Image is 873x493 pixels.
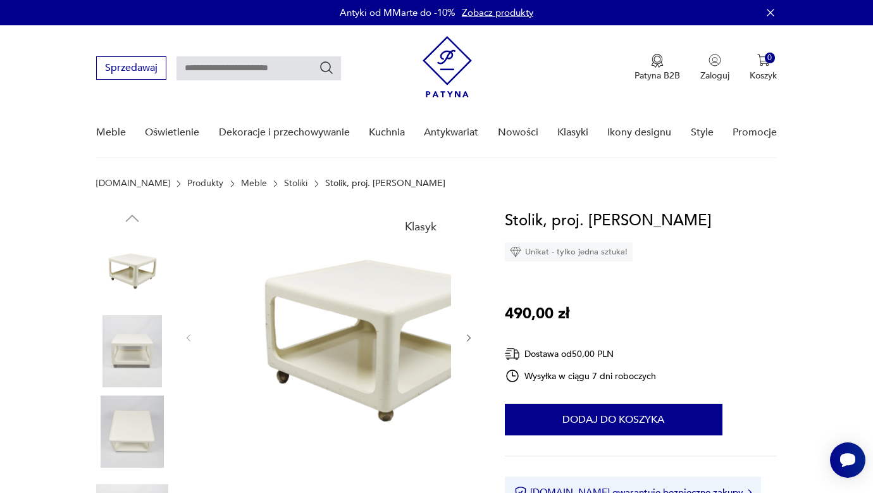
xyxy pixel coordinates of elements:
a: Meble [241,178,267,189]
div: Dostawa od 50,00 PLN [505,346,657,362]
a: Dekoracje i przechowywanie [219,108,350,157]
a: Nowości [498,108,538,157]
a: Style [691,108,714,157]
img: Zdjęcie produktu Stolik, proj. P. Ghyczy [96,396,168,468]
a: Ikony designu [607,108,671,157]
div: Klasyk [397,214,444,240]
a: Kuchnia [369,108,405,157]
button: Szukaj [319,60,334,75]
a: Antykwariat [424,108,478,157]
button: Zaloguj [700,54,729,82]
a: Klasyki [557,108,588,157]
a: Ikona medaluPatyna B2B [635,54,680,82]
img: Ikonka użytkownika [709,54,721,66]
p: Patyna B2B [635,70,680,82]
div: Unikat - tylko jedna sztuka! [505,242,633,261]
h1: Stolik, proj. [PERSON_NAME] [505,209,712,233]
p: Zaloguj [700,70,729,82]
p: 490,00 zł [505,302,569,326]
a: Meble [96,108,126,157]
img: Zdjęcie produktu Stolik, proj. P. Ghyczy [96,315,168,387]
button: 0Koszyk [750,54,777,82]
a: Produkty [187,178,223,189]
a: [DOMAIN_NAME] [96,178,170,189]
a: Stoliki [284,178,307,189]
img: Ikona diamentu [510,246,521,258]
a: Zobacz produkty [462,6,533,19]
a: Sprzedawaj [96,65,166,73]
button: Patyna B2B [635,54,680,82]
button: Dodaj do koszyka [505,404,722,435]
div: 0 [765,53,776,63]
p: Stolik, proj. [PERSON_NAME] [325,178,445,189]
img: Ikona koszyka [757,54,770,66]
div: Wysyłka w ciągu 7 dni roboczych [505,368,657,384]
p: Antyki od MMarte do -10% [340,6,455,19]
p: Koszyk [750,70,777,82]
img: Ikona dostawy [505,346,520,362]
a: Promocje [733,108,777,157]
iframe: Smartsupp widget button [830,442,865,478]
img: Zdjęcie produktu Stolik, proj. P. Ghyczy [96,234,168,306]
button: Sprzedawaj [96,56,166,80]
img: Ikona medalu [651,54,664,68]
a: Oświetlenie [145,108,199,157]
img: Zdjęcie produktu Stolik, proj. P. Ghyczy [207,209,537,465]
img: Patyna - sklep z meblami i dekoracjami vintage [423,36,472,97]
